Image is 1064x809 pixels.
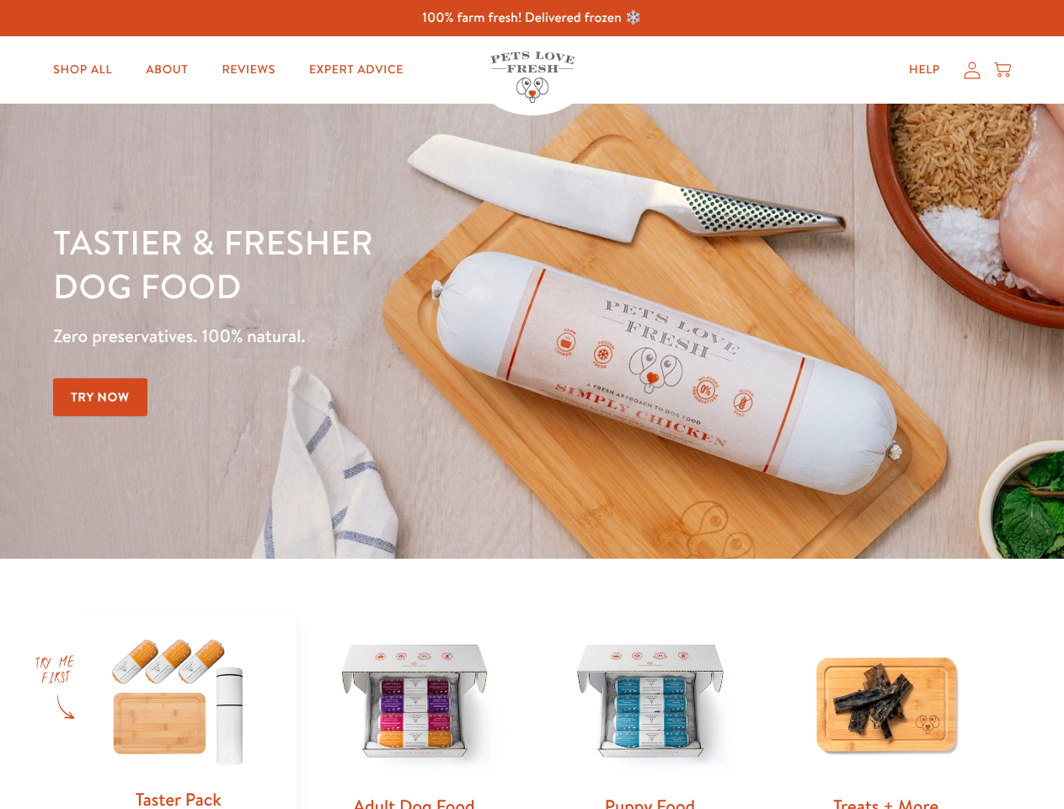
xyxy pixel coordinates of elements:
a: Try Now [53,378,147,416]
p: Zero preservatives. 100% natural. [53,321,692,351]
img: Pets Love Fresh [490,51,575,103]
a: Expert Advice [296,53,417,87]
a: Help [896,53,954,87]
a: About [132,53,201,87]
h1: Tastier & fresher dog food [53,220,692,308]
a: Shop All [40,53,126,87]
a: Reviews [208,53,288,87]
